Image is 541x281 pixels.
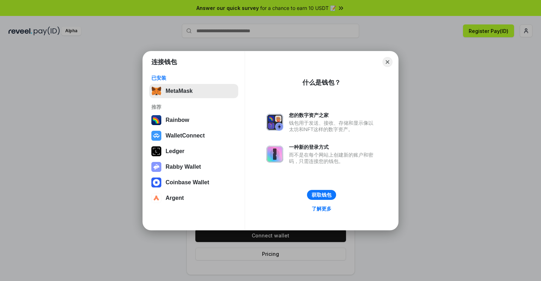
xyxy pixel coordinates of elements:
div: 了解更多 [312,206,331,212]
div: Rainbow [166,117,189,123]
div: MetaMask [166,88,193,94]
div: Ledger [166,148,184,154]
img: svg+xml,%3Csvg%20xmlns%3D%22http%3A%2F%2Fwww.w3.org%2F2000%2Fsvg%22%20fill%3D%22none%22%20viewBox... [266,114,283,131]
img: svg+xml,%3Csvg%20width%3D%22120%22%20height%3D%22120%22%20viewBox%3D%220%200%20120%20120%22%20fil... [151,115,161,125]
a: 了解更多 [307,204,336,213]
button: Ledger [149,144,238,158]
div: 一种新的登录方式 [289,144,377,150]
h1: 连接钱包 [151,58,177,66]
button: Coinbase Wallet [149,175,238,190]
button: MetaMask [149,84,238,98]
button: WalletConnect [149,129,238,143]
button: Argent [149,191,238,205]
img: svg+xml,%3Csvg%20width%3D%2228%22%20height%3D%2228%22%20viewBox%3D%220%200%2028%2028%22%20fill%3D... [151,193,161,203]
div: Rabby Wallet [166,164,201,170]
img: svg+xml,%3Csvg%20fill%3D%22none%22%20height%3D%2233%22%20viewBox%3D%220%200%2035%2033%22%20width%... [151,86,161,96]
img: svg+xml,%3Csvg%20width%3D%2228%22%20height%3D%2228%22%20viewBox%3D%220%200%2028%2028%22%20fill%3D... [151,131,161,141]
div: 已安装 [151,75,236,81]
img: svg+xml,%3Csvg%20xmlns%3D%22http%3A%2F%2Fwww.w3.org%2F2000%2Fsvg%22%20fill%3D%22none%22%20viewBox... [151,162,161,172]
div: WalletConnect [166,133,205,139]
img: svg+xml,%3Csvg%20xmlns%3D%22http%3A%2F%2Fwww.w3.org%2F2000%2Fsvg%22%20fill%3D%22none%22%20viewBox... [266,146,283,163]
div: Argent [166,195,184,201]
div: 而不是在每个网站上创建新的账户和密码，只需连接您的钱包。 [289,152,377,164]
div: 推荐 [151,104,236,110]
button: Rabby Wallet [149,160,238,174]
button: 获取钱包 [307,190,336,200]
div: 获取钱包 [312,192,331,198]
div: 什么是钱包？ [302,78,341,87]
div: 钱包用于发送、接收、存储和显示像以太坊和NFT这样的数字资产。 [289,120,377,133]
div: Coinbase Wallet [166,179,209,186]
div: 您的数字资产之家 [289,112,377,118]
button: Rainbow [149,113,238,127]
img: svg+xml,%3Csvg%20xmlns%3D%22http%3A%2F%2Fwww.w3.org%2F2000%2Fsvg%22%20width%3D%2228%22%20height%3... [151,146,161,156]
button: Close [383,57,392,67]
img: svg+xml,%3Csvg%20width%3D%2228%22%20height%3D%2228%22%20viewBox%3D%220%200%2028%2028%22%20fill%3D... [151,178,161,187]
